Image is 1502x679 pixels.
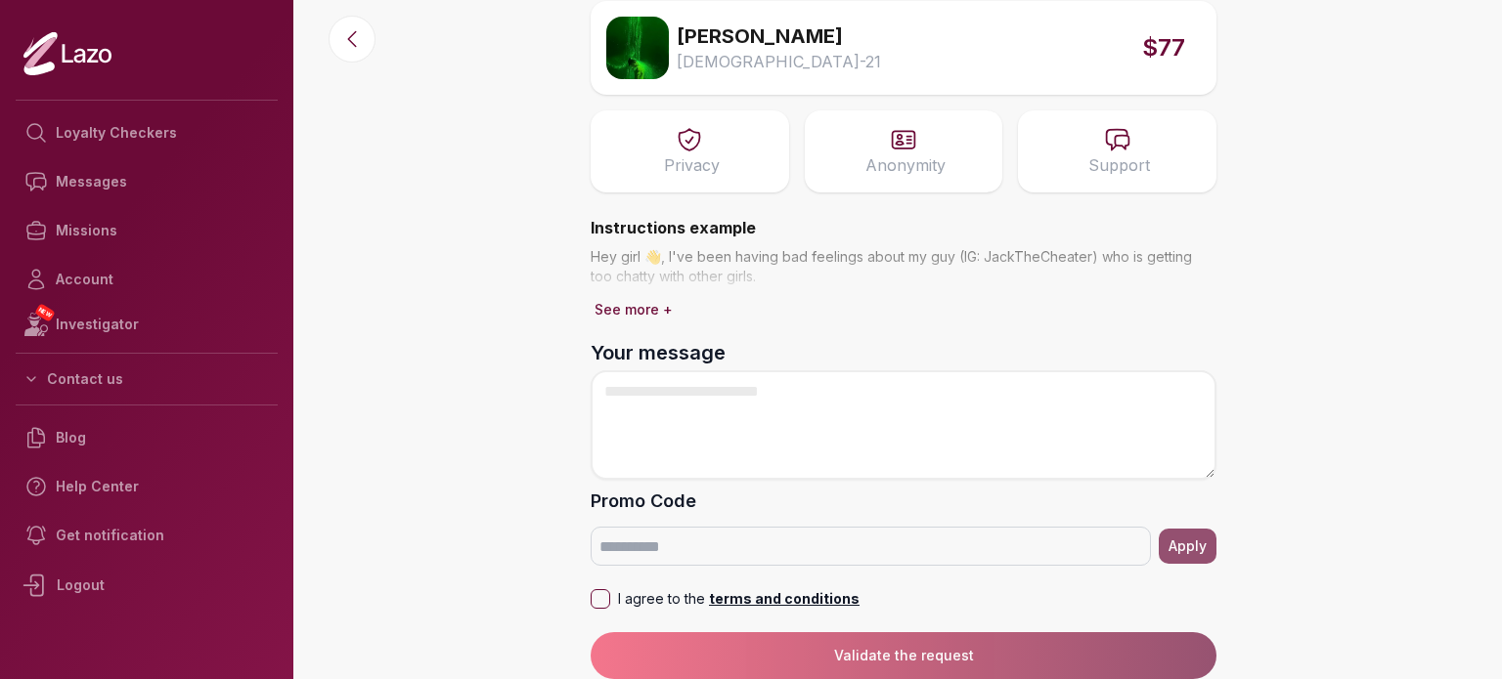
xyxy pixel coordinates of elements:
p: I agree to the [618,589,860,609]
span: [DEMOGRAPHIC_DATA] - 21 [677,50,881,73]
label: Promo Code [591,488,1216,515]
img: 3fa58c03-567b-400c-a04e-15434d695e05 [606,17,669,79]
label: Your message [591,339,1216,366]
a: Get notification [16,511,278,560]
button: Contact us [16,361,278,397]
a: Account [16,255,278,304]
a: NEWInvestigator [16,304,278,345]
p: Support [1088,153,1150,177]
a: Loyalty Checkers [16,108,278,157]
h4: Instructions example [591,216,1216,239]
span: $77 [1142,32,1185,64]
span: NEW [34,303,56,322]
a: Help Center [16,462,278,511]
a: Blog [16,413,278,462]
a: Messages [16,157,278,206]
button: See more + [591,296,677,323]
p: Privacy [664,153,720,177]
span: [PERSON_NAME] [677,22,843,50]
div: Logout [16,560,278,611]
p: Anonymity [865,153,946,177]
a: Missions [16,206,278,255]
p: terms and conditions [705,589,860,609]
